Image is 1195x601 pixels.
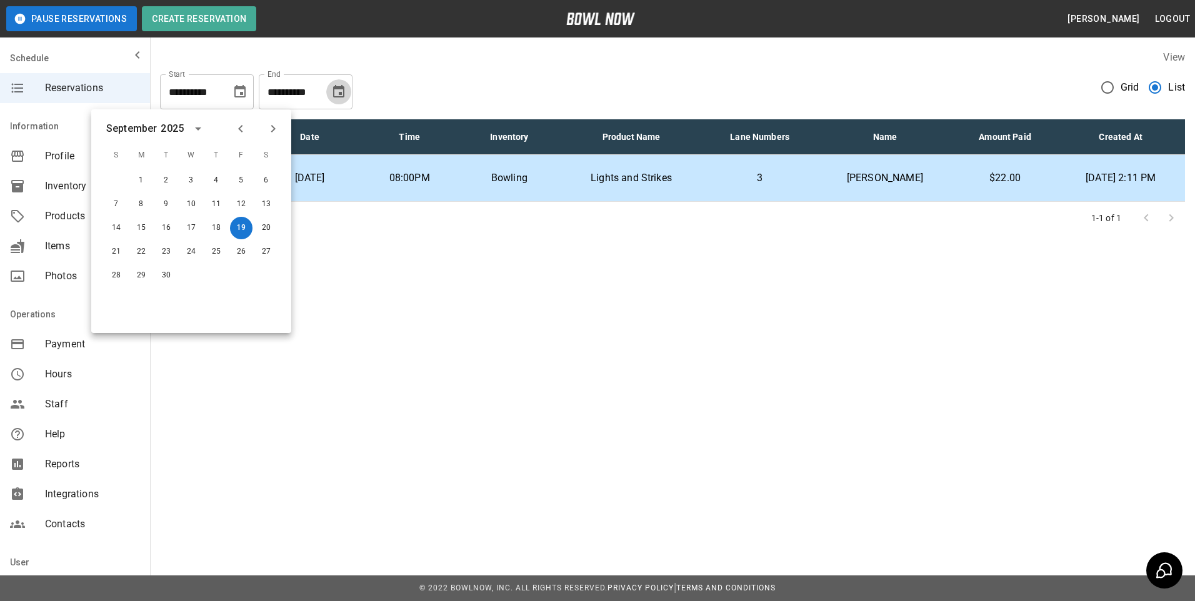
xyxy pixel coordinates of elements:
[155,193,177,216] button: Sep 9, 2025
[180,241,202,263] button: Sep 24, 2025
[230,118,251,139] button: Previous month
[142,6,256,31] button: Create Reservation
[205,241,227,263] button: Sep 25, 2025
[1056,119,1185,155] th: Created At
[180,169,202,192] button: Sep 3, 2025
[230,143,252,168] span: F
[45,487,140,502] span: Integrations
[230,193,252,216] button: Sep 12, 2025
[255,169,277,192] button: Sep 6, 2025
[6,6,137,31] button: Pause Reservations
[105,217,127,239] button: Sep 14, 2025
[569,171,694,186] p: Lights and Strikes
[369,171,449,186] p: 08:00PM
[130,143,152,168] span: M
[205,169,227,192] button: Sep 4, 2025
[45,209,140,224] span: Products
[180,143,202,168] span: W
[230,217,252,239] button: Sep 19, 2025
[45,397,140,412] span: Staff
[105,193,127,216] button: Sep 7, 2025
[45,337,140,352] span: Payment
[607,584,674,592] a: Privacy Policy
[270,171,350,186] p: [DATE]
[105,241,127,263] button: Sep 21, 2025
[45,367,140,382] span: Hours
[130,264,152,287] button: Sep 29, 2025
[359,119,459,155] th: Time
[205,193,227,216] button: Sep 11, 2025
[566,12,635,25] img: logo
[130,169,152,192] button: Sep 1, 2025
[1121,80,1139,95] span: Grid
[255,143,277,168] span: S
[260,119,360,155] th: Date
[255,193,277,216] button: Sep 13, 2025
[130,193,152,216] button: Sep 8, 2025
[713,171,806,186] p: 3
[1066,171,1175,186] p: [DATE] 2:11 PM
[459,119,559,155] th: Inventory
[230,169,252,192] button: Sep 5, 2025
[954,119,1057,155] th: Amount Paid
[1150,7,1195,31] button: Logout
[419,584,607,592] span: © 2022 BowlNow, Inc. All Rights Reserved.
[676,584,776,592] a: Terms and Conditions
[469,171,549,186] p: Bowling
[230,241,252,263] button: Sep 26, 2025
[964,171,1047,186] p: $22.00
[205,217,227,239] button: Sep 18, 2025
[1091,212,1121,224] p: 1-1 of 1
[180,217,202,239] button: Sep 17, 2025
[105,143,127,168] span: S
[106,121,157,136] div: September
[180,193,202,216] button: Sep 10, 2025
[187,118,209,139] button: calendar view is open, switch to year view
[559,119,704,155] th: Product Name
[155,143,177,168] span: T
[45,149,140,164] span: Profile
[227,79,252,104] button: Choose date, selected date is Sep 19, 2025
[826,171,944,186] p: [PERSON_NAME]
[161,121,184,136] div: 2025
[45,269,140,284] span: Photos
[255,217,277,239] button: Sep 20, 2025
[1168,80,1185,95] span: List
[105,264,127,287] button: Sep 28, 2025
[45,81,140,96] span: Reservations
[155,241,177,263] button: Sep 23, 2025
[205,143,227,168] span: T
[45,427,140,442] span: Help
[130,241,152,263] button: Sep 22, 2025
[255,241,277,263] button: Sep 27, 2025
[816,119,954,155] th: Name
[703,119,816,155] th: Lane Numbers
[45,517,140,532] span: Contacts
[1062,7,1144,31] button: [PERSON_NAME]
[45,457,140,472] span: Reports
[155,217,177,239] button: Sep 16, 2025
[130,217,152,239] button: Sep 15, 2025
[262,118,284,139] button: Next month
[45,179,140,194] span: Inventory
[155,264,177,287] button: Sep 30, 2025
[45,239,140,254] span: Items
[326,79,351,104] button: Choose date, selected date is Sep 19, 2025
[155,169,177,192] button: Sep 2, 2025
[1163,51,1185,63] label: View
